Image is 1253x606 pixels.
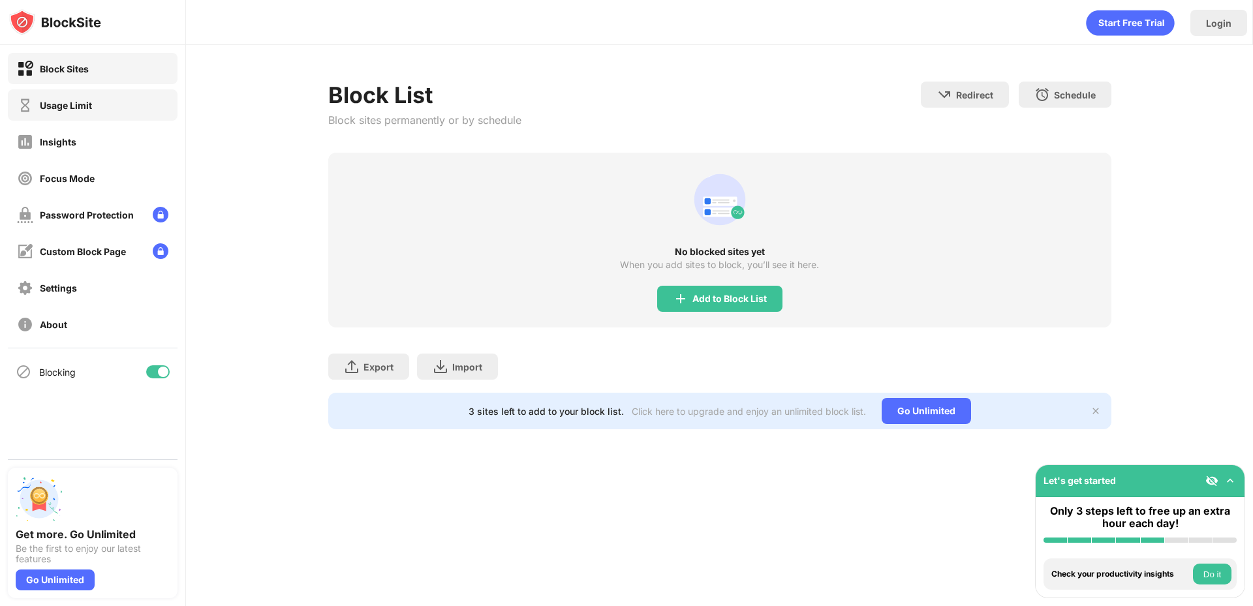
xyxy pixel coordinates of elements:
[1193,564,1231,584] button: Do it
[452,361,482,372] div: Import
[882,398,971,424] div: Go Unlimited
[40,136,76,147] div: Insights
[364,361,394,372] div: Export
[17,97,33,114] img: time-usage-off.svg
[40,282,77,294] div: Settings
[40,63,89,74] div: Block Sites
[16,364,31,380] img: blocking-icon.svg
[153,207,168,222] img: lock-menu.svg
[40,173,95,184] div: Focus Mode
[17,170,33,187] img: focus-off.svg
[692,294,767,304] div: Add to Block List
[17,207,33,223] img: password-protection-off.svg
[17,316,33,333] img: about-off.svg
[16,569,95,590] div: Go Unlimited
[1054,89,1096,100] div: Schedule
[632,406,866,417] div: Click here to upgrade and enjoy an unlimited block list.
[17,61,33,77] img: block-on.svg
[1091,406,1101,416] img: x-button.svg
[40,319,67,330] div: About
[153,243,168,259] img: lock-menu.svg
[40,100,92,111] div: Usage Limit
[40,246,126,257] div: Custom Block Page
[620,260,819,270] div: When you add sites to block, you’ll see it here.
[688,168,751,231] div: animation
[1205,474,1218,487] img: eye-not-visible.svg
[40,209,134,220] div: Password Protection
[16,543,170,564] div: Be the first to enjoy our latest features
[1044,475,1116,486] div: Let's get started
[17,134,33,150] img: insights-off.svg
[16,528,170,541] div: Get more. Go Unlimited
[328,82,521,108] div: Block List
[39,367,76,378] div: Blocking
[1206,18,1231,29] div: Login
[1224,474,1237,487] img: omni-setup-toggle.svg
[17,280,33,296] img: settings-off.svg
[328,114,521,127] div: Block sites permanently or by schedule
[1044,505,1237,530] div: Only 3 steps left to free up an extra hour each day!
[1051,569,1190,579] div: Check your productivity insights
[1086,10,1175,36] div: animation
[16,476,63,523] img: push-unlimited.svg
[469,406,624,417] div: 3 sites left to add to your block list.
[9,9,101,35] img: logo-blocksite.svg
[17,243,33,260] img: customize-block-page-off.svg
[328,247,1111,257] div: No blocked sites yet
[956,89,993,100] div: Redirect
